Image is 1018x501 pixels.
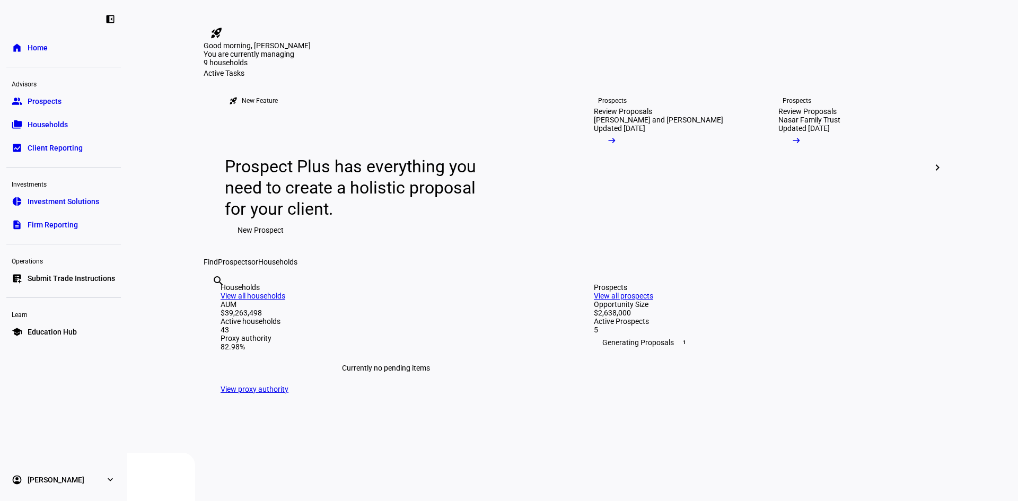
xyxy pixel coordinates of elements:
[221,342,551,351] div: 82.98%
[12,119,22,130] eth-mat-symbol: folder_copy
[221,317,551,326] div: Active households
[791,135,802,146] mat-icon: arrow_right_alt
[238,219,284,241] span: New Prospect
[204,69,942,77] div: Active Tasks
[221,309,551,317] div: $39,263,498
[6,137,121,159] a: bid_landscapeClient Reporting
[212,289,214,302] input: Enter name of prospect or household
[221,334,551,342] div: Proxy authority
[12,273,22,284] eth-mat-symbol: list_alt_add
[221,326,551,334] div: 43
[594,107,652,116] div: Review Proposals
[594,292,653,300] a: View all prospects
[12,474,22,485] eth-mat-symbol: account_circle
[931,161,944,174] mat-icon: chevron_right
[28,143,83,153] span: Client Reporting
[12,96,22,107] eth-mat-symbol: group
[28,273,115,284] span: Submit Trade Instructions
[204,41,942,50] div: Good morning, [PERSON_NAME]
[28,96,62,107] span: Prospects
[12,327,22,337] eth-mat-symbol: school
[212,275,225,287] mat-icon: search
[6,114,121,135] a: folder_copyHouseholds
[105,474,116,485] eth-mat-symbol: expand_more
[204,58,310,69] div: 9 households
[761,77,937,258] a: ProspectsReview ProposalsNasar Family TrustUpdated [DATE]
[229,96,238,105] mat-icon: rocket_launch
[607,135,617,146] mat-icon: arrow_right_alt
[6,191,121,212] a: pie_chartInvestment Solutions
[6,214,121,235] a: descriptionFirm Reporting
[594,309,925,317] div: $2,638,000
[680,338,689,347] span: 1
[598,96,627,105] div: Prospects
[28,327,77,337] span: Education Hub
[225,219,296,241] button: New Prospect
[783,96,811,105] div: Prospects
[6,306,121,321] div: Learn
[6,76,121,91] div: Advisors
[258,258,297,266] span: Households
[105,14,116,24] eth-mat-symbol: left_panel_close
[577,77,753,258] a: ProspectsReview Proposals[PERSON_NAME] and [PERSON_NAME]Updated [DATE]
[221,385,288,393] a: View proxy authority
[778,107,837,116] div: Review Proposals
[12,196,22,207] eth-mat-symbol: pie_chart
[210,27,223,39] mat-icon: rocket_launch
[225,156,486,219] div: Prospect Plus has everything you need to create a holistic proposal for your client.
[28,42,48,53] span: Home
[28,196,99,207] span: Investment Solutions
[594,334,925,351] div: Generating Proposals
[594,326,925,334] div: 5
[594,317,925,326] div: Active Prospects
[221,300,551,309] div: AUM
[594,300,925,309] div: Opportunity Size
[6,176,121,191] div: Investments
[594,283,925,292] div: Prospects
[6,91,121,112] a: groupProspects
[28,119,68,130] span: Households
[204,258,942,266] div: Find or
[778,116,840,124] div: Nasar Family Trust
[221,351,551,385] div: Currently no pending items
[218,258,251,266] span: Prospects
[6,37,121,58] a: homeHome
[12,143,22,153] eth-mat-symbol: bid_landscape
[594,124,645,133] div: Updated [DATE]
[242,96,278,105] div: New Feature
[28,219,78,230] span: Firm Reporting
[221,283,551,292] div: Households
[6,253,121,268] div: Operations
[12,42,22,53] eth-mat-symbol: home
[12,219,22,230] eth-mat-symbol: description
[778,124,830,133] div: Updated [DATE]
[204,50,294,58] span: You are currently managing
[594,116,723,124] div: [PERSON_NAME] and [PERSON_NAME]
[221,292,285,300] a: View all households
[28,474,84,485] span: [PERSON_NAME]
